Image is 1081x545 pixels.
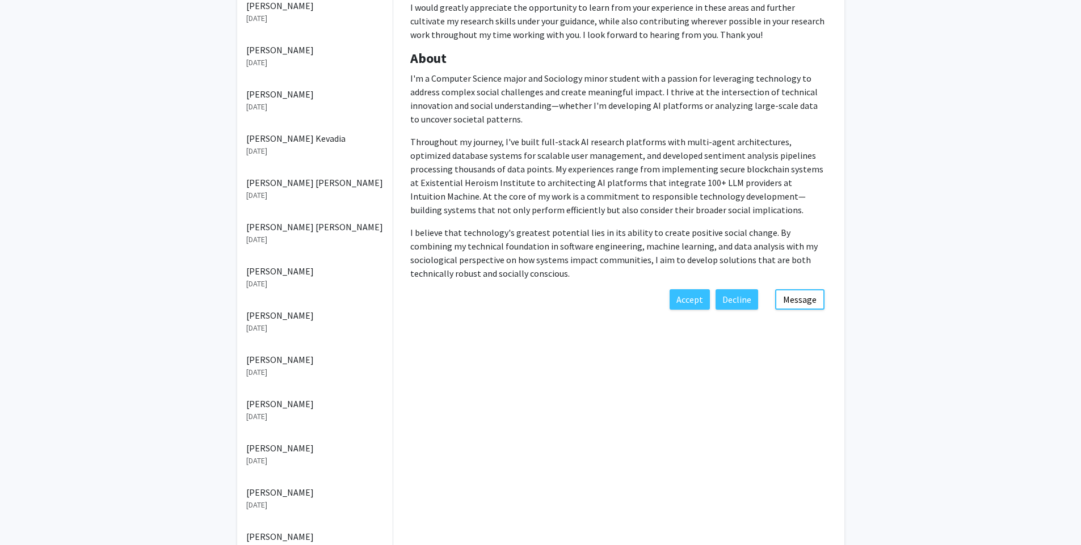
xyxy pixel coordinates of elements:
p: [DATE] [246,234,384,246]
p: [DATE] [246,322,384,334]
p: [PERSON_NAME] [246,309,384,322]
button: Message [775,289,825,310]
p: I believe that technology's greatest potential lies in its ability to create positive social chan... [410,226,827,280]
p: [DATE] [246,145,384,157]
p: [PERSON_NAME] [246,87,384,101]
p: [PERSON_NAME] [246,264,384,278]
p: [PERSON_NAME] [246,353,384,366]
button: Accept [670,289,710,310]
p: [DATE] [246,12,384,24]
p: [DATE] [246,455,384,467]
p: [PERSON_NAME] [PERSON_NAME] [246,220,384,234]
p: [PERSON_NAME] [246,397,384,411]
p: [PERSON_NAME] [246,530,384,543]
p: [DATE] [246,278,384,290]
p: [PERSON_NAME] [PERSON_NAME] [246,176,384,189]
button: Decline [716,289,758,310]
p: [DATE] [246,189,384,201]
p: Throughout my journey, I've built full-stack AI research platforms with multi-agent architectures... [410,135,827,217]
p: I'm a Computer Science major and Sociology minor student with a passion for leveraging technology... [410,71,827,126]
b: About [410,49,447,67]
p: [DATE] [246,57,384,69]
p: [PERSON_NAME] Kevadia [246,132,384,145]
p: I would greatly appreciate the opportunity to learn from your experience in these areas and furth... [410,1,827,41]
p: [PERSON_NAME] [246,43,384,57]
p: [DATE] [246,366,384,378]
p: [PERSON_NAME] [246,485,384,499]
p: [DATE] [246,101,384,113]
p: [DATE] [246,499,384,511]
iframe: Chat [9,494,48,536]
p: [PERSON_NAME] [246,441,384,455]
p: [DATE] [246,411,384,423]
